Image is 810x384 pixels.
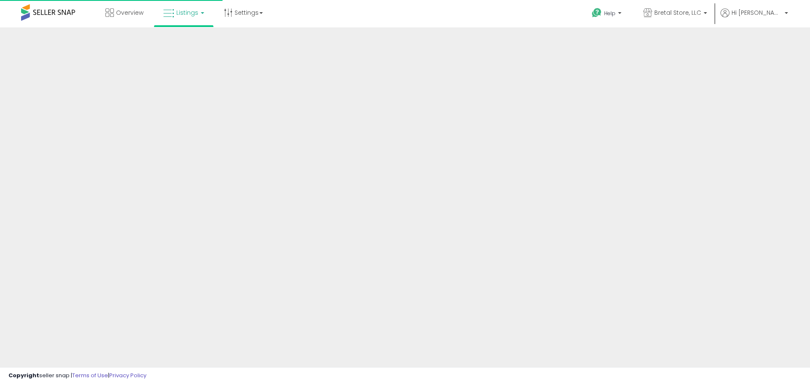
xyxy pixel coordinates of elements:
[604,10,616,17] span: Help
[72,371,108,379] a: Terms of Use
[8,372,146,380] div: seller snap | |
[109,371,146,379] a: Privacy Policy
[8,371,39,379] strong: Copyright
[116,8,143,17] span: Overview
[591,8,602,18] i: Get Help
[176,8,198,17] span: Listings
[721,8,788,27] a: Hi [PERSON_NAME]
[654,8,701,17] span: Bretal Store, LLC
[732,8,782,17] span: Hi [PERSON_NAME]
[585,1,630,27] a: Help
